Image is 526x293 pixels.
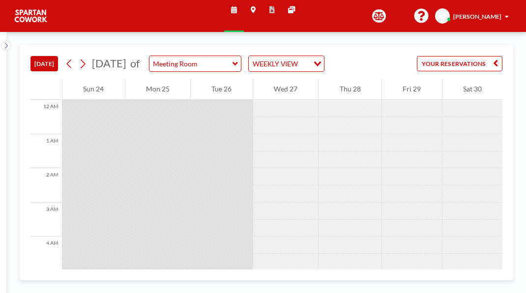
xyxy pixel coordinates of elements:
[30,236,62,271] div: 4 AM
[191,79,253,100] div: Tue 26
[442,79,503,100] div: Sat 30
[417,56,502,71] button: YOUR RESERVATIONS
[249,56,324,71] div: Search for option
[149,56,233,71] input: Meeting Room
[382,79,442,100] div: Fri 29
[300,58,308,69] input: Search for option
[30,203,62,237] div: 3 AM
[319,79,381,100] div: Thu 28
[125,79,191,100] div: Mon 25
[92,57,126,70] span: [DATE]
[30,56,58,71] button: [DATE]
[30,134,62,169] div: 1 AM
[30,168,62,203] div: 2 AM
[253,79,319,100] div: Wed 27
[251,58,299,69] span: WEEKLY VIEW
[30,100,62,134] div: 12 AM
[62,79,125,100] div: Sun 24
[130,57,140,70] span: of
[14,7,48,25] img: organization-logo
[453,13,501,20] span: [PERSON_NAME]
[439,12,446,20] span: KS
